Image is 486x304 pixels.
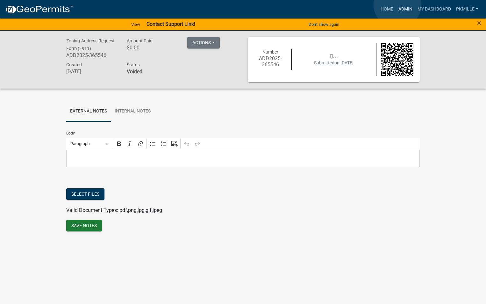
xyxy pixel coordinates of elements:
[66,69,117,75] h6: [DATE]
[111,101,154,122] a: Internal Notes
[254,55,287,68] h6: ADD2025-365546
[306,19,342,30] button: Don't show again
[66,207,162,213] span: Valid Document Types: pdf,png,jpg,gif,jpeg
[127,45,178,51] h6: $0.00
[66,62,82,67] span: Created
[66,150,420,167] div: Editor editing area: main. Press Alt+0 for help.
[477,18,481,27] span: ×
[378,3,396,15] a: Home
[127,38,153,43] span: Amount Paid
[66,138,420,150] div: Editor toolbar
[147,21,195,27] strong: Contact Support Link!
[66,220,102,231] button: Save Notes
[314,60,354,65] span: Submitted on [DATE]
[415,3,454,15] a: My Dashboard
[66,38,115,51] span: Zoning-Address Request Form (E911)
[66,101,111,122] a: External Notes
[381,43,414,76] img: QR code
[477,19,481,27] button: Close
[262,49,278,54] span: Number
[70,140,104,148] span: Paragraph
[127,69,142,75] strong: Voided
[129,19,143,30] a: View
[127,62,140,67] span: Status
[66,131,75,135] label: Body
[454,3,481,15] a: pkmille
[187,37,220,48] button: Actions
[66,52,117,58] h6: ADD2025-365546
[66,188,104,200] button: Select files
[396,3,415,15] a: Admin
[68,139,111,148] button: Paragraph, Heading
[330,54,338,59] span: [], , ,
